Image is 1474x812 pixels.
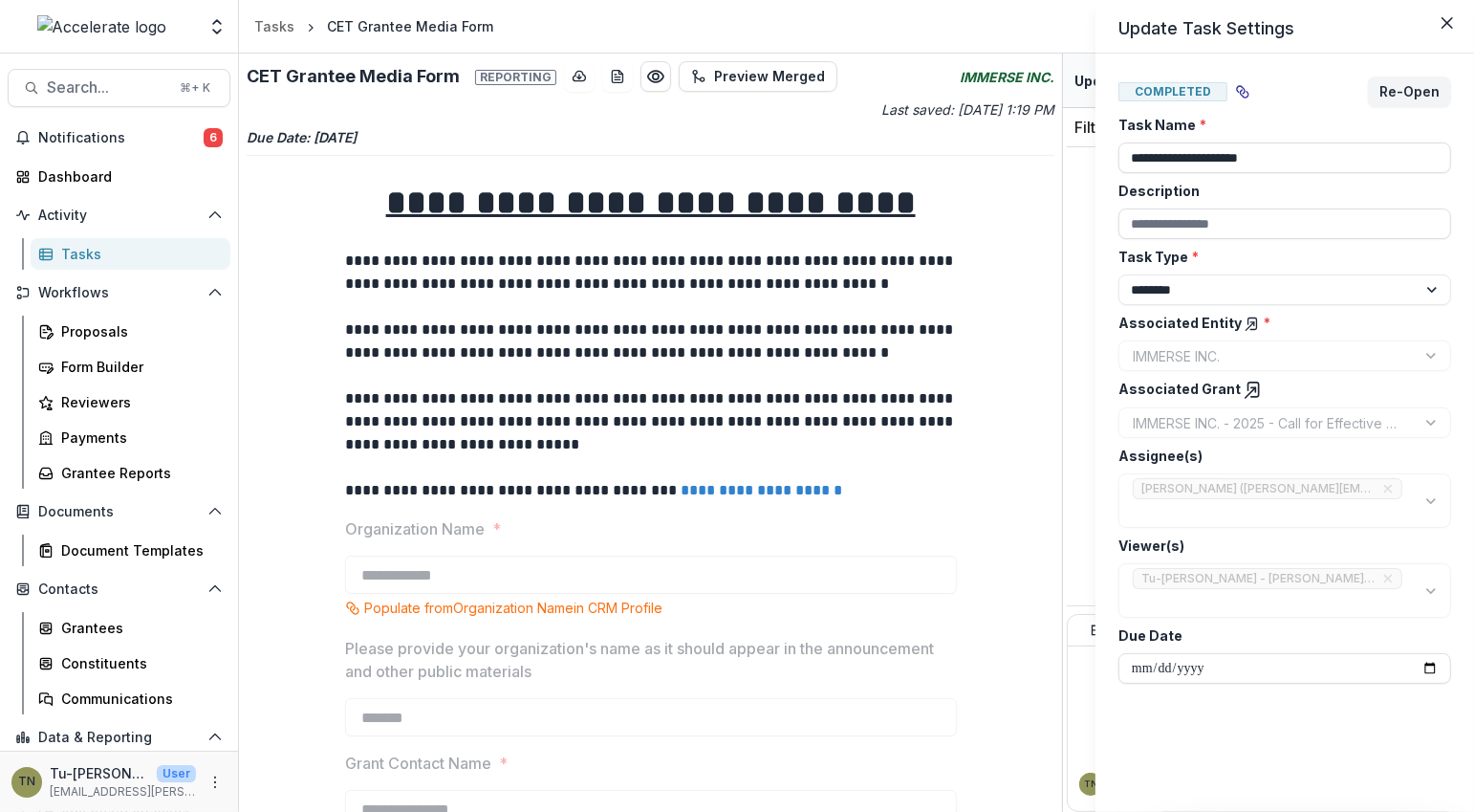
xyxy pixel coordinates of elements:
label: Task Name [1118,115,1440,135]
label: Description [1118,181,1440,201]
span: Completed [1118,82,1227,101]
button: Close [1432,8,1463,38]
label: Associated Grant [1118,379,1440,400]
label: Viewer(s) [1118,536,1440,556]
label: Assignee(s) [1118,446,1440,466]
button: View dependent tasks [1227,77,1258,107]
label: Associated Entity [1118,313,1440,333]
button: Re-Open [1368,77,1451,107]
label: Due Date [1118,625,1440,646]
label: Task Type [1118,247,1440,267]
